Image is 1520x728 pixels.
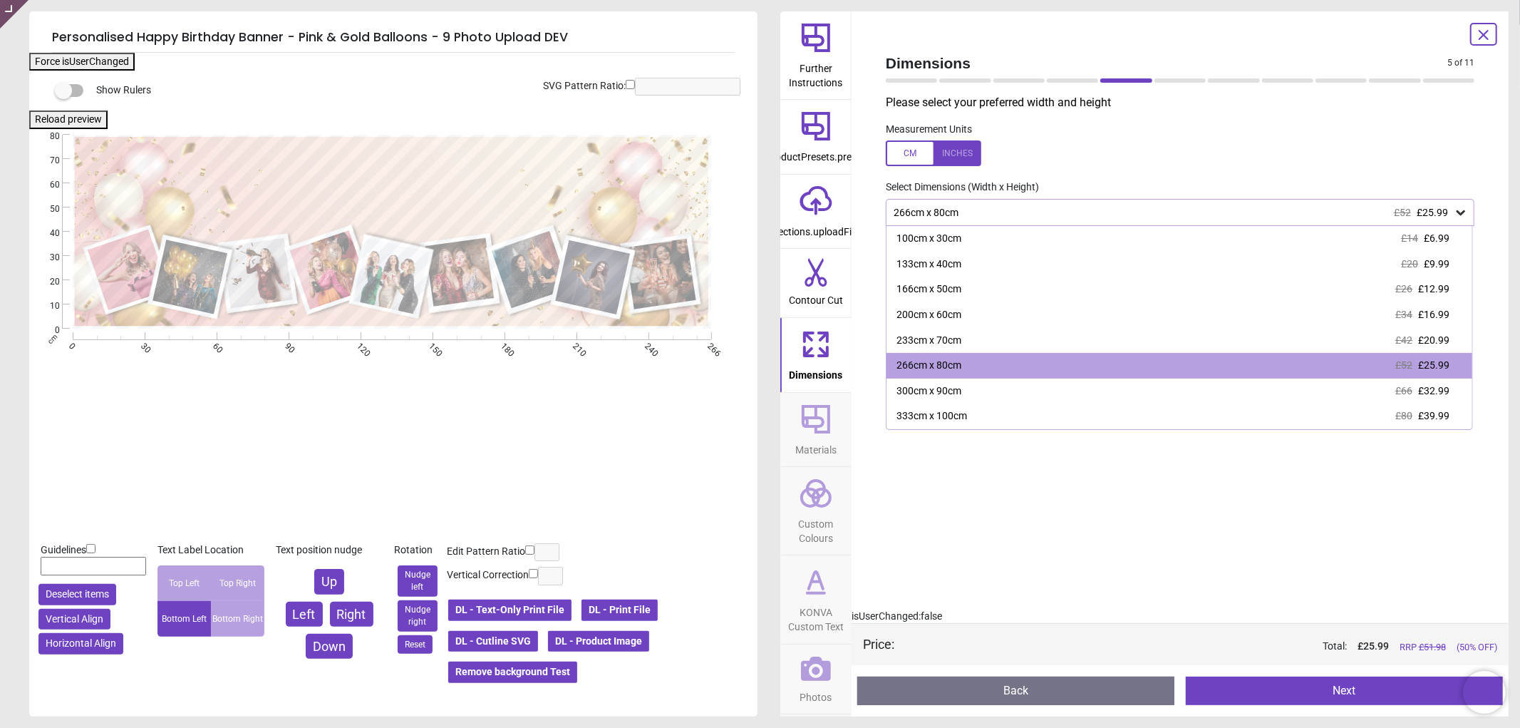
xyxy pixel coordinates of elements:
span: Dimensions [790,362,843,383]
div: 100cm x 30cm [896,232,961,246]
span: Guidelines [41,544,86,555]
span: £52 [1395,359,1412,371]
div: Show Rulers [63,82,758,99]
span: Dimensions [886,53,1447,73]
span: Further Instructions [782,55,850,90]
div: 166cm x 50cm [896,282,961,297]
span: Materials [795,436,837,458]
button: Right [330,602,373,627]
span: Contour Cut [789,287,843,308]
div: Text Label Location [157,543,264,558]
span: £12.99 [1418,283,1449,294]
span: (50% OFF) [1457,641,1497,654]
span: £52 [1394,207,1411,218]
div: 233cm x 70cm [896,334,961,348]
span: £6.99 [1424,232,1449,244]
button: KONVA Custom Text [780,555,852,643]
button: sections.uploadFile [780,175,852,249]
button: Custom Colours [780,467,852,555]
span: £42 [1395,334,1412,346]
p: Please select your preferred width and height [886,95,1486,111]
div: Bottom Right [211,601,264,637]
div: isUserChanged: false [852,610,1509,624]
div: 133cm x 40cm [896,257,961,272]
button: Nudge right [398,600,438,632]
button: Force isUserChanged [29,53,135,71]
button: Reload preview [29,111,108,129]
span: £9.99 [1424,258,1449,270]
div: Price : [863,635,894,653]
span: £25.99 [1418,359,1449,371]
div: 300cm x 90cm [896,384,961,399]
button: Vertical Align [38,609,110,630]
button: Back [857,677,1174,705]
button: DL - Cutline SVG [447,630,539,654]
button: Next [1186,677,1503,705]
span: 25.99 [1363,640,1389,652]
span: £16.99 [1418,309,1449,320]
button: Up [314,569,344,594]
span: KONVA Custom Text [782,599,850,634]
span: Photos [800,684,832,705]
div: Top Right [211,565,264,601]
h5: Personalised Happy Birthday Banner - Pink & Gold Balloons - 9 Photo Upload DEV [52,23,735,53]
div: 200cm x 60cm [896,308,961,322]
button: Further Instructions [780,11,852,99]
span: £39.99 [1418,410,1449,421]
span: RRP [1400,641,1446,654]
span: Custom Colours [782,511,850,545]
span: £20 [1401,258,1418,270]
button: Left [286,602,323,627]
div: 266cm x 80cm [896,359,961,373]
label: Select Dimensions (Width x Height) [874,180,1039,195]
label: Measurement Units [886,123,972,137]
span: £14 [1401,232,1418,244]
span: £ [1358,640,1389,654]
button: Materials [780,393,852,467]
label: Edit Pattern Ratio [447,545,525,559]
div: 266cm x 80cm [892,207,1454,219]
button: Contour Cut [780,249,852,317]
span: £80 [1395,410,1412,421]
button: Down [306,634,353,659]
button: DL - Text-Only Print File [447,598,573,622]
span: £ 51.98 [1419,642,1446,652]
button: Nudge left [398,565,438,597]
span: 5 of 11 [1447,57,1474,69]
div: Bottom Left [157,601,211,637]
span: £20.99 [1418,334,1449,346]
button: DL - Print File [580,598,659,622]
div: Total: [916,640,1497,654]
label: SVG Pattern Ratio: [543,79,626,93]
span: £26 [1395,283,1412,294]
button: Horizontal Align [38,633,123,655]
button: productPresets.preset [780,100,852,174]
div: Text position nudge [276,543,383,558]
span: productPresets.preset [767,143,866,165]
iframe: Brevo live chat [1463,671,1506,714]
span: sections.uploadFile [773,218,859,240]
span: £25.99 [1417,207,1448,218]
span: £32.99 [1418,385,1449,396]
button: Remove background Test [447,660,579,685]
button: Deselect items [38,584,116,605]
button: Reset [398,635,433,655]
span: £66 [1395,385,1412,396]
span: 80 [33,130,60,143]
button: DL - Product Image [547,630,651,654]
label: Vertical Correction [447,568,529,583]
div: Top Left [157,565,211,601]
button: Dimensions [780,318,852,392]
button: Photos [780,645,852,714]
div: Rotation [394,543,441,558]
div: 333cm x 100cm [896,409,967,424]
span: £34 [1395,309,1412,320]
